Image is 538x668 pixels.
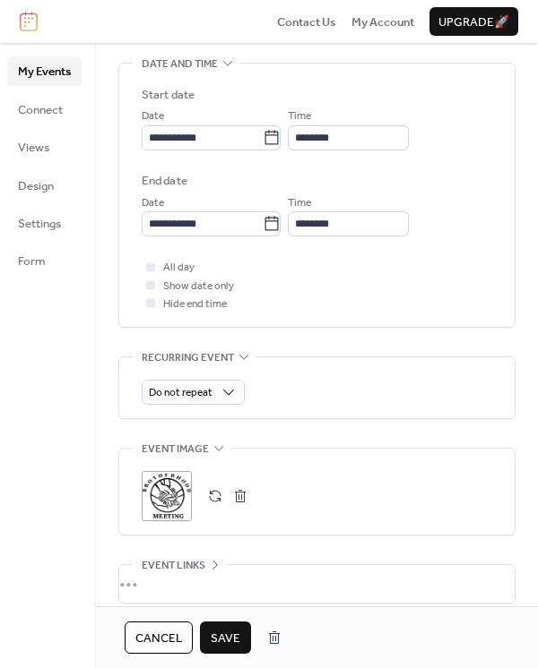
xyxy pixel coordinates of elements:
span: Event links [142,557,205,575]
div: Start date [142,86,195,104]
span: Recurring event [142,348,234,366]
span: Hide end time [163,295,227,313]
span: My Events [18,63,71,81]
span: Cancel [135,629,182,647]
span: Event image [142,441,209,458]
span: Design [18,177,54,195]
span: Date and time [142,56,218,73]
button: Upgrade🚀 [430,7,518,36]
div: ••• [119,565,515,603]
span: Do not repeat [149,382,213,403]
div: ; [142,471,192,521]
a: My Account [351,13,414,30]
span: Time [288,107,311,125]
span: Upgrade 🚀 [438,13,509,31]
span: Time [288,194,311,212]
button: Cancel [125,621,193,654]
span: Save [211,629,240,647]
span: Form [18,253,46,270]
a: Connect [7,95,82,124]
div: End date [142,172,187,190]
span: Settings [18,215,61,233]
span: Date [142,107,164,125]
span: All day [163,259,195,277]
span: Contact Us [277,13,336,31]
span: Connect [18,101,63,119]
span: Views [18,139,49,157]
button: Save [200,621,251,654]
a: Settings [7,209,82,237]
span: My Account [351,13,414,31]
a: Contact Us [277,13,336,30]
a: Form [7,246,82,275]
a: Design [7,171,82,200]
img: logo [20,12,38,31]
a: Views [7,133,82,161]
a: My Events [7,56,82,85]
span: Date [142,194,164,212]
span: Show date only [163,278,234,295]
